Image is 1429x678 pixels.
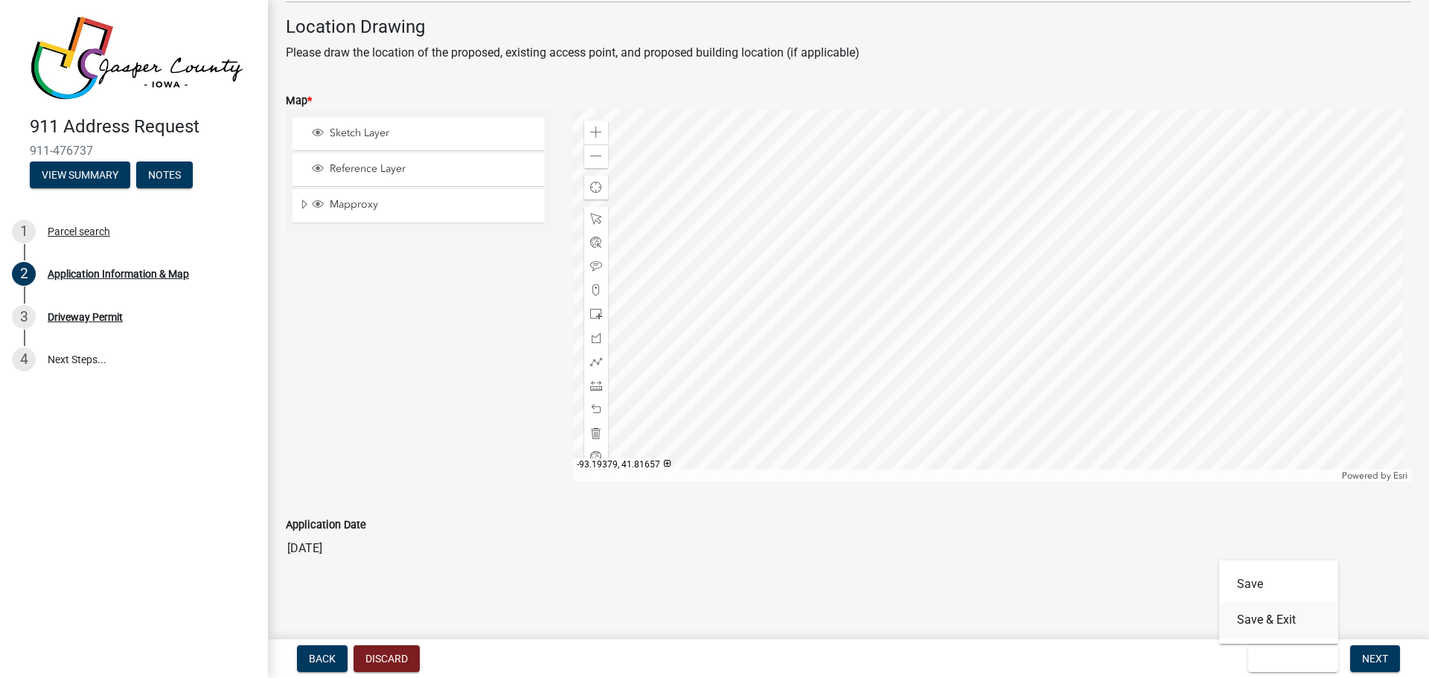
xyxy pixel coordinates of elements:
[286,520,366,531] label: Application Date
[1393,470,1407,481] a: Esri
[1260,653,1317,665] span: Save & Exit
[12,262,36,286] div: 2
[1219,560,1338,644] div: Save & Exit
[286,44,1411,62] p: Please draw the location of the proposed, existing access point, and proposed building location (...
[326,198,539,211] span: Mapproxy
[1350,645,1400,672] button: Next
[584,121,608,144] div: Zoom in
[30,116,256,138] h4: 911 Address Request
[1248,645,1338,672] button: Save & Exit
[292,153,544,187] li: Reference Layer
[48,269,189,279] div: Application Information & Map
[298,198,310,214] span: Expand
[1338,470,1411,482] div: Powered by
[292,118,544,151] li: Sketch Layer
[12,305,36,329] div: 3
[136,161,193,188] button: Notes
[30,144,238,158] span: 911-476737
[292,189,544,223] li: Mapproxy
[136,170,193,182] wm-modal-confirm: Notes
[12,348,36,371] div: 4
[584,176,608,199] div: Find my location
[1219,602,1338,638] button: Save & Exit
[30,170,130,182] wm-modal-confirm: Summary
[584,144,608,168] div: Zoom out
[297,645,348,672] button: Back
[291,114,546,228] ul: Layer List
[1219,566,1338,602] button: Save
[310,127,539,141] div: Sketch Layer
[309,653,336,665] span: Back
[310,162,539,177] div: Reference Layer
[326,127,539,140] span: Sketch Layer
[326,162,539,176] span: Reference Layer
[286,16,1411,38] h4: Location Drawing
[12,220,36,243] div: 1
[1362,653,1388,665] span: Next
[30,16,244,100] img: Jasper County, Iowa
[286,96,312,106] label: Map
[354,645,420,672] button: Discard
[48,226,110,237] div: Parcel search
[48,312,123,322] div: Driveway Permit
[30,161,130,188] button: View Summary
[310,198,539,213] div: Mapproxy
